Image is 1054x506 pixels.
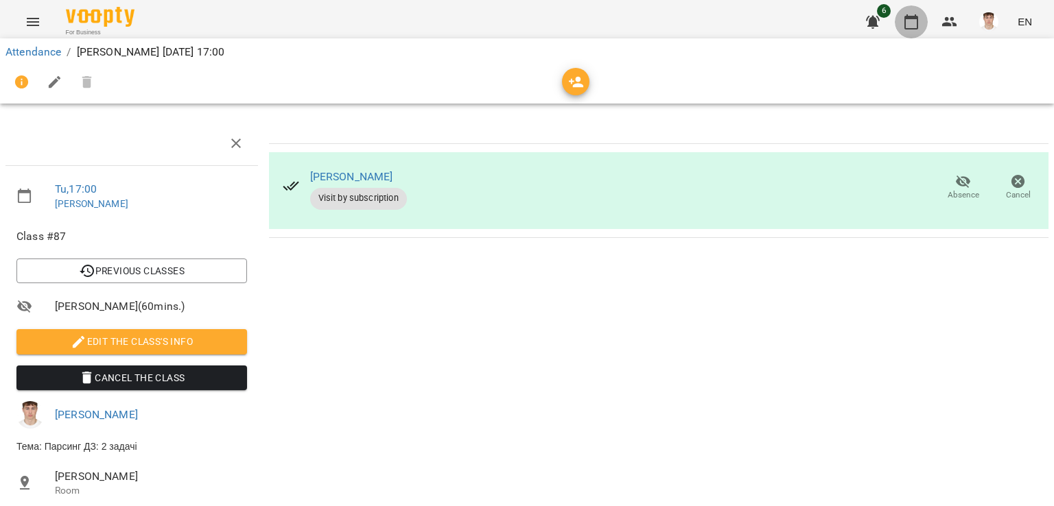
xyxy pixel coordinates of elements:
a: [PERSON_NAME] [55,198,128,209]
span: [PERSON_NAME] ( 60 mins. ) [55,298,247,315]
span: For Business [66,28,134,37]
button: Absence [936,169,991,207]
button: Cancel the class [16,365,247,390]
a: [PERSON_NAME] [310,170,393,183]
span: Edit the class's Info [27,333,236,350]
img: 8fe045a9c59afd95b04cf3756caf59e6.jpg [16,401,44,429]
p: [PERSON_NAME] [DATE] 17:00 [77,44,225,60]
li: / [67,44,71,60]
a: [PERSON_NAME] [55,408,138,421]
span: [PERSON_NAME] [55,468,247,485]
span: Visit by subscription [310,192,407,204]
span: 6 [877,4,891,18]
img: 8fe045a9c59afd95b04cf3756caf59e6.jpg [979,12,998,32]
a: Attendance [5,45,61,58]
a: Tu , 17:00 [55,182,97,195]
button: EN [1012,9,1038,34]
p: Room [55,484,247,498]
button: Menu [16,5,49,38]
span: EN [1018,14,1032,29]
span: Cancel [1006,189,1031,201]
img: Voopty Logo [66,7,134,27]
button: Previous Classes [16,258,247,283]
button: Cancel [991,169,1046,207]
span: Class #87 [16,228,247,245]
span: Previous Classes [27,263,236,279]
button: Edit the class's Info [16,329,247,354]
nav: breadcrumb [5,44,1049,60]
span: Cancel the class [27,370,236,386]
li: Тема: Парсинг ДЗ: 2 задачі [5,434,258,459]
span: Absence [948,189,979,201]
